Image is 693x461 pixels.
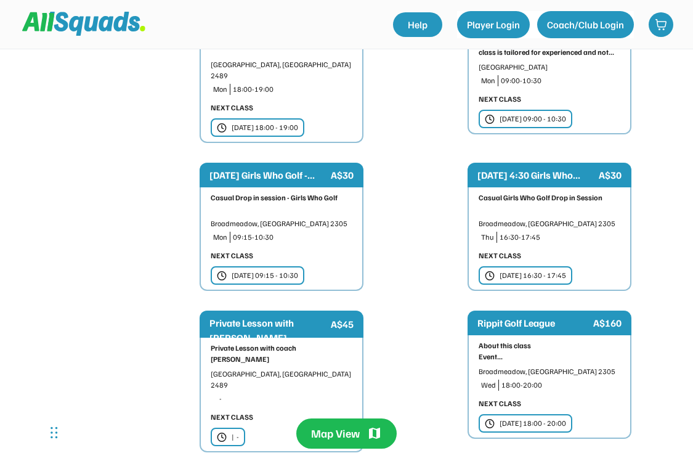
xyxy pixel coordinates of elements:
div: [GEOGRAPHIC_DATA], [GEOGRAPHIC_DATA] 2489 [211,59,352,81]
div: NEXT CLASS [479,250,521,261]
div: Broadmeadow, [GEOGRAPHIC_DATA] 2305 [211,218,352,229]
div: NEXT CLASS [479,94,521,105]
div: [GEOGRAPHIC_DATA], [GEOGRAPHIC_DATA] 2489 [211,369,352,391]
img: clock.svg [217,271,227,281]
img: clock.svg [485,271,495,281]
div: 18:00-20:00 [501,380,620,391]
div: NEXT CLASS [211,250,253,261]
div: 16:30-17:45 [500,232,620,243]
div: Mon [481,75,495,86]
div: Private Lesson with coach [PERSON_NAME] [211,343,352,365]
div: Broadmeadow, [GEOGRAPHIC_DATA] 2305 [479,218,620,229]
div: [DATE] Girls Who Golf -... [209,168,328,182]
div: Thu [481,232,494,243]
div: Mon [213,232,227,243]
div: NEXT CLASS [211,102,253,113]
img: clock.svg [485,114,495,124]
img: Squad%20Logo.svg [22,12,145,35]
div: [DATE] 09:00 - 10:30 [500,113,566,124]
div: 09:15-10:30 [233,232,352,243]
div: Private Lesson with [PERSON_NAME] [209,316,328,345]
img: shopping-cart-01%20%281%29.svg [655,18,667,31]
div: About this class Event... [479,340,620,362]
div: A$160 [593,316,622,330]
div: Casual Drop in session - Girls Who Golf [211,192,352,203]
div: [GEOGRAPHIC_DATA] [479,62,620,73]
div: [DATE] 16:30 - 17:45 [500,270,566,281]
div: - [219,393,352,404]
div: [DATE] 09:15 - 10:30 [232,270,298,281]
a: Help [393,12,442,37]
div: [DATE] 4:30 Girls Who... [477,168,596,182]
div: Wed [481,380,496,391]
div: Rippit Golf League [477,316,591,330]
button: Coach/Club Login [537,11,634,38]
div: A$30 [599,168,622,182]
div: Casual Girls Who Golf Drop in Session [479,192,620,203]
div: Mon [213,84,227,95]
div: NEXT CLASS [211,412,253,423]
div: A$30 [331,168,354,182]
div: NEXT CLASS [479,398,521,409]
div: A$45 [331,317,354,332]
div: Broadmeadow, [GEOGRAPHIC_DATA] 2305 [479,366,620,377]
div: 18:00-19:00 [233,84,352,95]
div: Map View [311,426,360,441]
button: Player Login [457,11,530,38]
div: 09:00-10:30 [501,75,620,86]
div: [DATE] 18:00 - 19:00 [232,122,298,133]
img: clock.svg [217,123,227,133]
